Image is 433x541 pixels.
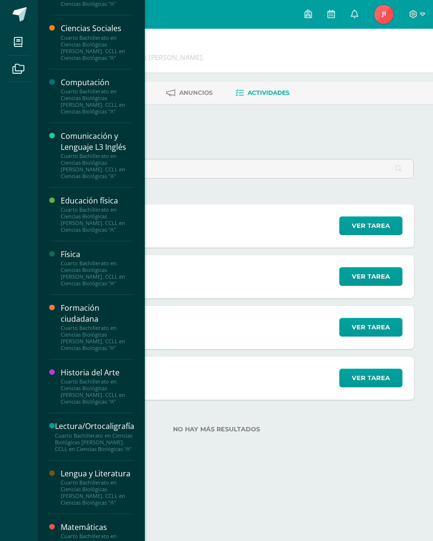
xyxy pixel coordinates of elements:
div: Física [61,249,133,260]
a: Ciencias SocialesCuarto Bachillerato en Ciencias Biológicas [PERSON_NAME]. CCLL en Ciencias Bioló... [61,23,133,61]
div: Cuarto Bachillerato en Ciencias Biológicas [PERSON_NAME]. CCLL en Ciencias Biológicas "A" [61,325,133,351]
div: Cuarto Bachillerato en Ciencias Biológicas [PERSON_NAME]. CCLL en Ciencias Biológicas "A" [61,260,133,287]
div: Comunicación y Lenguaje L3 Inglés [61,131,133,153]
a: Lengua y LiteraturaCuarto Bachillerato en Ciencias Biológicas [PERSON_NAME]. CCLL en Ciencias Bio... [61,468,133,506]
div: Computación [61,77,133,88]
div: Cuarto Bachillerato en Ciencias Biológicas [PERSON_NAME]. CCLL en Ciencias Biológicas "A" [61,88,133,115]
div: Cuarto Bachillerato en Ciencias Biológicas [PERSON_NAME]. CCLL en Ciencias Biológicas "A" [61,34,133,61]
a: Educación físicaCuarto Bachillerato en Ciencias Biológicas [PERSON_NAME]. CCLL en Ciencias Biológ... [61,195,133,233]
a: ComputaciónCuarto Bachillerato en Ciencias Biológicas [PERSON_NAME]. CCLL en Ciencias Biológicas "A" [61,77,133,115]
div: Lectura/Ortocaligrafía [55,421,134,432]
a: Lectura/OrtocaligrafíaCuarto Bachillerato en Ciencias Biológicas [PERSON_NAME]. CCLL en Ciencias ... [55,421,134,452]
a: FísicaCuarto Bachillerato en Ciencias Biológicas [PERSON_NAME]. CCLL en Ciencias Biológicas "A" [61,249,133,287]
div: Historia del Arte [61,367,133,378]
div: Cuarto Bachillerato en Ciencias Biológicas [PERSON_NAME]. CCLL en Ciencias Biológicas "A" [61,206,133,233]
a: Historia del ArteCuarto Bachillerato en Ciencias Biológicas [PERSON_NAME]. CCLL en Ciencias Bioló... [61,367,133,405]
div: Cuarto Bachillerato en Ciencias Biológicas [PERSON_NAME]. CCLL en Ciencias Biológicas "A" [55,432,134,452]
div: Cuarto Bachillerato en Ciencias Biológicas [PERSON_NAME]. CCLL en Ciencias Biológicas "A" [61,378,133,405]
div: Cuarto Bachillerato en Ciencias Biológicas [PERSON_NAME]. CCLL en Ciencias Biológicas "A" [61,153,133,180]
div: Ciencias Sociales [61,23,133,34]
div: Formación ciudadana [61,303,133,325]
a: Comunicación y Lenguaje L3 InglésCuarto Bachillerato en Ciencias Biológicas [PERSON_NAME]. CCLL e... [61,131,133,180]
div: Matemáticas [61,522,133,533]
a: Formación ciudadanaCuarto Bachillerato en Ciencias Biológicas [PERSON_NAME]. CCLL en Ciencias Bio... [61,303,133,351]
div: Cuarto Bachillerato en Ciencias Biológicas [PERSON_NAME]. CCLL en Ciencias Biológicas "A" [61,479,133,506]
div: Lengua y Literatura [61,468,133,479]
div: Educación física [61,195,133,206]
